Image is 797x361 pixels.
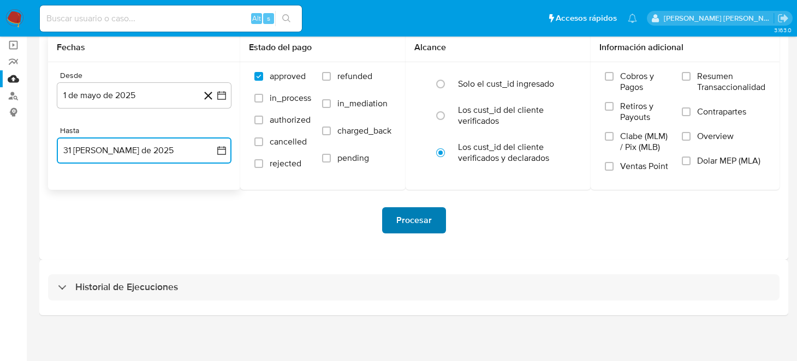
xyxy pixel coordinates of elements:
span: 3.163.0 [774,26,792,34]
span: Alt [252,13,261,23]
input: Buscar usuario o caso... [40,11,302,26]
span: s [267,13,270,23]
p: brenda.morenoreyes@mercadolibre.com.mx [664,13,774,23]
span: Accesos rápidos [556,13,617,24]
a: Notificaciones [628,14,637,23]
a: Salir [777,13,789,24]
button: search-icon [275,11,298,26]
